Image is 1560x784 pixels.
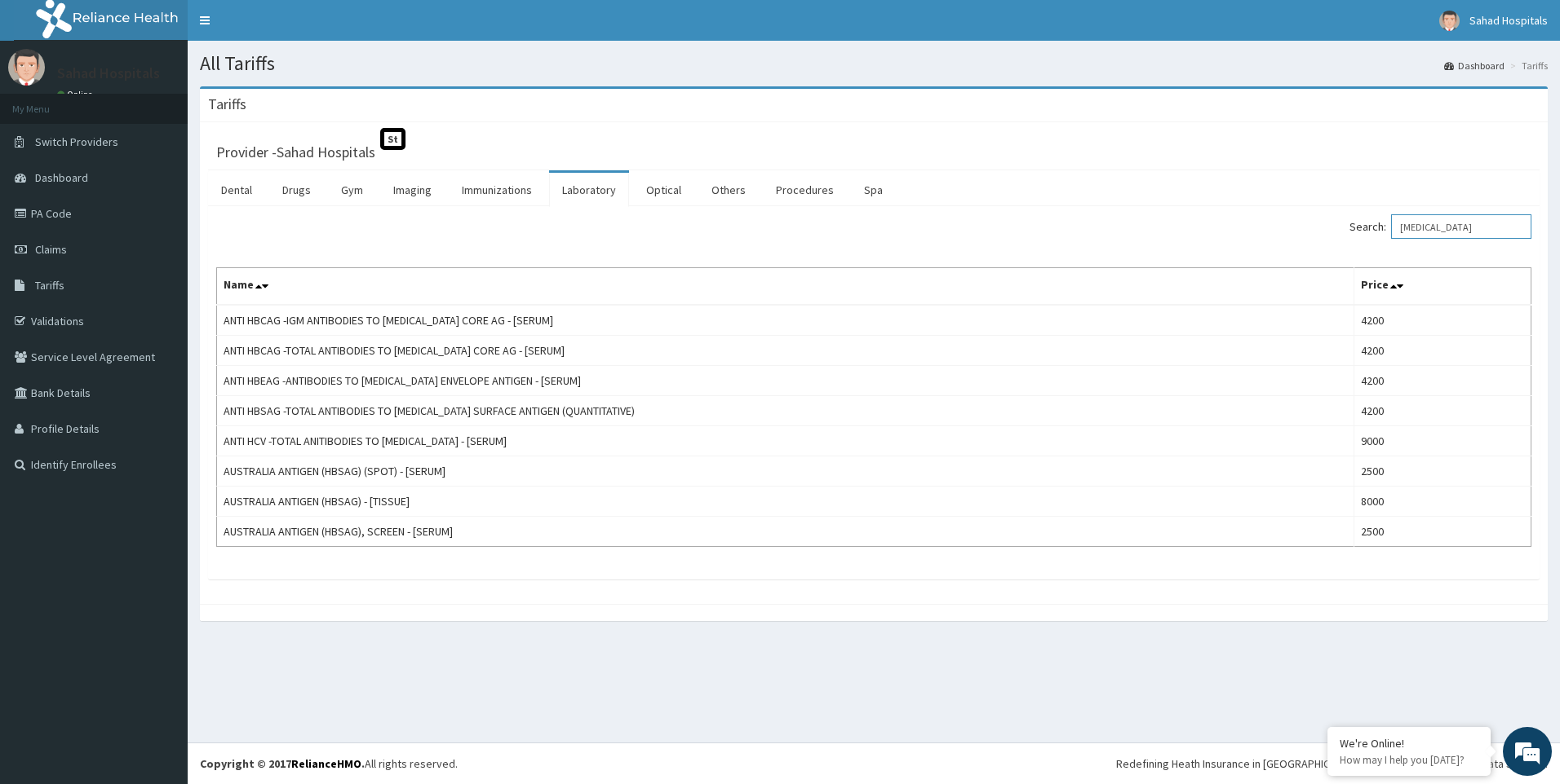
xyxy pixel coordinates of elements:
[217,426,1354,456] td: ANTI HCV -TOTAL ANITIBODIES TO [MEDICAL_DATA] - [SERUM]
[188,742,1560,784] footer: All rights reserved.
[35,242,67,257] span: Claims
[217,456,1354,487] td: AUSTRALIA ANTIGEN (HBSAG) (SPOT) - [SERUM]
[95,205,225,370] span: We're online!
[1506,59,1548,73] li: Tariffs
[328,173,376,207] a: Gym
[633,173,694,207] a: Optical
[380,128,406,150] span: St
[1354,517,1531,547] td: 2500
[1340,736,1478,751] div: We're Online!
[217,268,1354,306] th: Name
[200,53,1548,74] h1: All Tariffs
[291,756,361,771] a: RelianceHMO
[1354,336,1531,366] td: 4200
[1349,214,1531,239] label: Search:
[217,487,1354,517] td: AUSTRALIA ANTIGEN (HBSAG) - [TISSUE]
[380,173,445,207] a: Imaging
[8,445,311,502] textarea: Type your message and hit 'Enter'
[549,173,629,207] a: Laboratory
[1340,753,1478,767] p: How may I help you today?
[216,145,375,160] h3: Provider - Sahad Hospitals
[268,8,307,47] div: Minimize live chat window
[1444,59,1505,73] a: Dashboard
[8,49,45,86] img: User Image
[217,336,1354,366] td: ANTI HBCAG -TOTAL ANTIBODIES TO [MEDICAL_DATA] CORE AG - [SERUM]
[269,173,324,207] a: Drugs
[1469,13,1548,28] span: Sahad Hospitals
[763,173,847,207] a: Procedures
[208,97,246,112] h3: Tariffs
[1354,268,1531,306] th: Price
[1391,214,1531,239] input: Search:
[217,305,1354,336] td: ANTI HBCAG -IGM ANTIBODIES TO [MEDICAL_DATA] CORE AG - [SERUM]
[1354,426,1531,456] td: 9000
[35,170,88,185] span: Dashboard
[208,173,265,207] a: Dental
[85,91,274,112] div: Chat with us now
[698,173,759,207] a: Others
[1354,396,1531,426] td: 4200
[35,278,64,293] span: Tariffs
[57,89,96,100] a: Online
[1354,305,1531,336] td: 4200
[1116,755,1548,772] div: Redefining Heath Insurance in [GEOGRAPHIC_DATA] using Telemedicine and Data Science!
[449,173,545,207] a: Immunizations
[200,756,365,771] strong: Copyright © 2017 .
[30,81,66,122] img: d_794563401_company_1708531726252_794563401
[217,517,1354,547] td: AUSTRALIA ANTIGEN (HBSAG), SCREEN - [SERUM]
[57,66,160,81] p: Sahad Hospitals
[1354,366,1531,396] td: 4200
[217,366,1354,396] td: ANTI HBEAG -ANTIBODIES TO [MEDICAL_DATA] ENVELOPE ANTIGEN - [SERUM]
[35,134,118,149] span: Switch Providers
[217,396,1354,426] td: ANTI HBSAG -TOTAL ANTIBODIES TO [MEDICAL_DATA] SURFACE ANTIGEN (QUANTITATIVE)
[1439,11,1460,31] img: User Image
[851,173,896,207] a: Spa
[1354,487,1531,517] td: 8000
[1354,456,1531,487] td: 2500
